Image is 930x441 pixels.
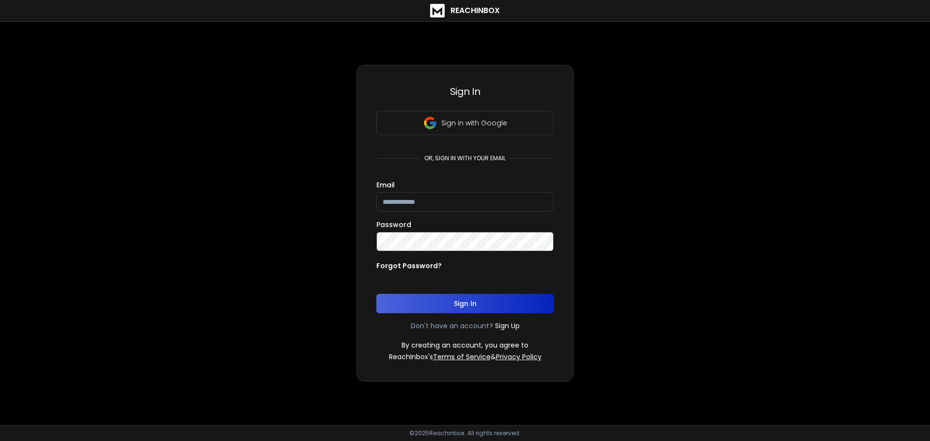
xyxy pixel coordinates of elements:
[496,352,542,362] a: Privacy Policy
[495,321,520,331] a: Sign Up
[430,4,445,17] img: logo
[376,294,554,313] button: Sign In
[376,182,395,188] label: Email
[402,340,528,350] p: By creating an account, you agree to
[376,85,554,98] h3: Sign In
[411,321,493,331] p: Don't have an account?
[409,429,521,437] p: © 2025 Reachinbox. All rights reserved.
[376,221,411,228] label: Password
[430,4,500,17] a: ReachInbox
[376,111,554,135] button: Sign in with Google
[433,352,491,362] a: Terms of Service
[441,118,507,128] p: Sign in with Google
[389,352,542,362] p: ReachInbox's &
[376,261,442,271] p: Forgot Password?
[450,5,500,16] h1: ReachInbox
[420,154,510,162] p: or, sign in with your email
